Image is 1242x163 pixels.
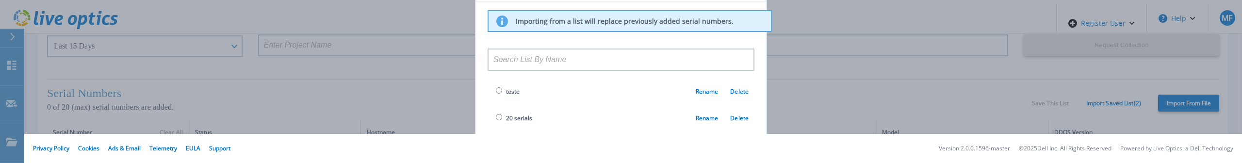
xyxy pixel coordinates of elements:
a: Rename [696,114,719,122]
p: Importing from a list will replace previously added serial numbers. [516,17,734,26]
a: Support [209,144,230,152]
a: Cookies [78,144,99,152]
li: © 2025 Dell Inc. All Rights Reserved [1019,146,1111,152]
input: Search List By Name [488,49,754,71]
li: Version: 2.0.0.1596-master [939,146,1010,152]
a: Privacy Policy [33,144,69,152]
span: teste [506,87,520,96]
a: EULA [186,144,200,152]
li: Powered by Live Optics, a Dell Technology [1120,146,1233,152]
span: 20 serials [506,114,532,122]
a: Rename [696,87,719,96]
a: Telemetry [149,144,177,152]
a: Delete [718,87,749,96]
a: Delete [718,114,749,122]
a: Ads & Email [108,144,141,152]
